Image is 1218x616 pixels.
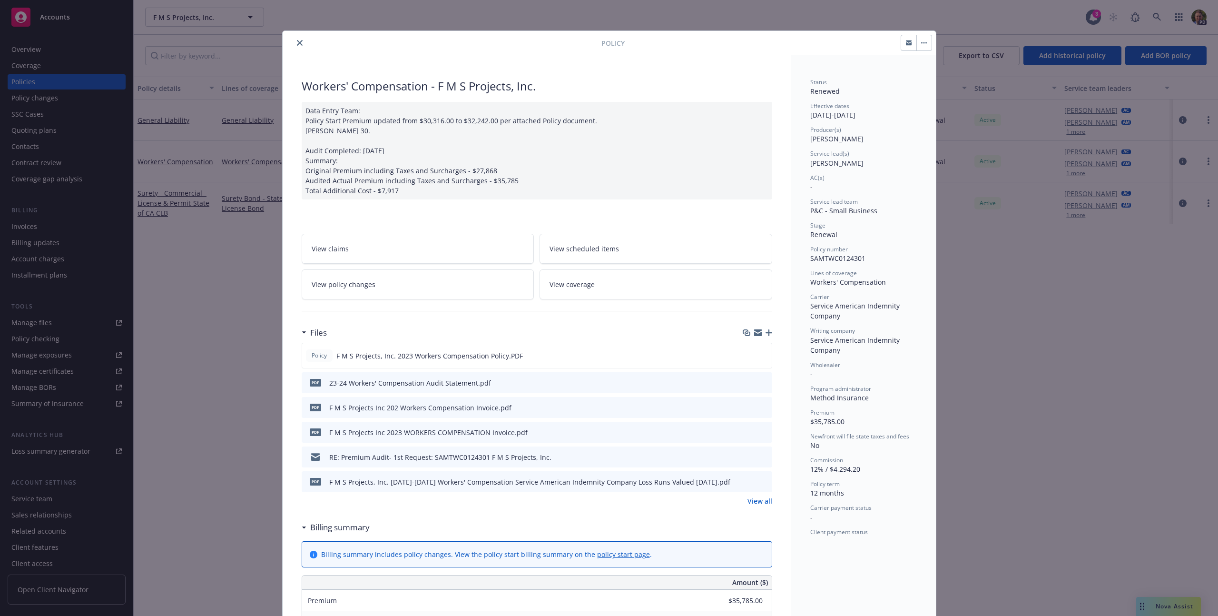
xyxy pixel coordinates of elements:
a: policy start page [597,550,650,559]
span: Commission [810,456,843,464]
span: Service lead team [810,198,858,206]
span: View policy changes [312,279,375,289]
span: Premium [810,408,835,417]
div: Workers' Compensation - F M S Projects, Inc. [302,78,772,94]
a: View claims [302,234,534,264]
div: Files [302,327,327,339]
span: pdf [310,404,321,411]
button: download file [745,403,752,413]
span: Effective dates [810,102,849,110]
button: preview file [759,351,768,361]
a: View all [747,496,772,506]
span: - [810,537,813,546]
span: Policy [310,351,329,360]
span: Client payment status [810,528,868,536]
span: pdf [310,379,321,386]
span: Renewal [810,230,837,239]
button: preview file [760,477,768,487]
a: View coverage [540,269,772,299]
span: Stage [810,221,825,229]
div: Billing summary [302,521,370,534]
div: Workers' Compensation [810,277,917,287]
button: download file [744,351,752,361]
span: F M S Projects, Inc. 2023 Workers Compensation Policy.PDF [336,351,523,361]
span: - [810,182,813,191]
span: Status [810,78,827,86]
a: View scheduled items [540,234,772,264]
button: download file [745,427,752,437]
div: F M S Projects Inc 2023 WORKERS COMPENSATION Invoice.pdf [329,427,528,437]
button: preview file [760,452,768,462]
div: Billing summary includes policy changes. View the policy start billing summary on the . [321,549,652,559]
span: Method Insurance [810,393,869,402]
span: pdf [310,478,321,485]
button: close [294,37,305,49]
button: preview file [760,427,768,437]
input: 0.00 [707,594,768,608]
h3: Files [310,327,327,339]
button: preview file [760,403,768,413]
button: download file [745,477,752,487]
span: $35,785.00 [810,417,845,426]
span: Program administrator [810,385,871,393]
span: Carrier payment status [810,504,872,512]
span: [PERSON_NAME] [810,159,864,168]
button: download file [745,452,752,462]
span: View claims [312,244,349,254]
span: - [810,513,813,522]
span: Lines of coverage [810,269,857,277]
span: Producer(s) [810,126,841,134]
span: Policy number [810,245,848,253]
div: 23-24 Workers' Compensation Audit Statement.pdf [329,378,491,388]
span: pdf [310,428,321,436]
span: 12 months [810,488,844,497]
button: download file [745,378,752,388]
span: View coverage [550,279,595,289]
span: Service American Indemnity Company [810,336,902,355]
div: RE: Premium Audit- 1st Request: SAMTWC0124301 F M S Projects, Inc. [329,452,551,462]
span: Premium [308,596,337,605]
span: Writing company [810,327,855,335]
span: - [810,369,813,378]
span: 12% / $4,294.20 [810,465,860,474]
span: AC(s) [810,174,825,182]
h3: Billing summary [310,521,370,534]
a: View policy changes [302,269,534,299]
span: [PERSON_NAME] [810,134,864,143]
div: F M S Projects, Inc. [DATE]-[DATE] Workers' Compensation Service American Indemnity Company Loss ... [329,477,730,487]
span: P&C - Small Business [810,206,877,215]
span: Policy term [810,480,840,488]
span: SAMTWC0124301 [810,254,865,263]
span: Wholesaler [810,361,840,369]
span: Service lead(s) [810,149,849,158]
div: Data Entry Team: Policy Start Premium updated from $30,316.00 to $32,242.00 per attached Policy d... [302,102,772,199]
span: Amount ($) [732,577,768,587]
div: F M S Projects Inc 202 Workers Compensation Invoice.pdf [329,403,511,413]
span: View scheduled items [550,244,619,254]
span: Service American Indemnity Company [810,301,902,320]
span: Carrier [810,293,829,301]
span: No [810,441,819,450]
span: Renewed [810,87,840,96]
div: [DATE] - [DATE] [810,102,917,120]
span: Policy [601,38,625,48]
span: Newfront will file state taxes and fees [810,432,909,440]
button: preview file [760,378,768,388]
